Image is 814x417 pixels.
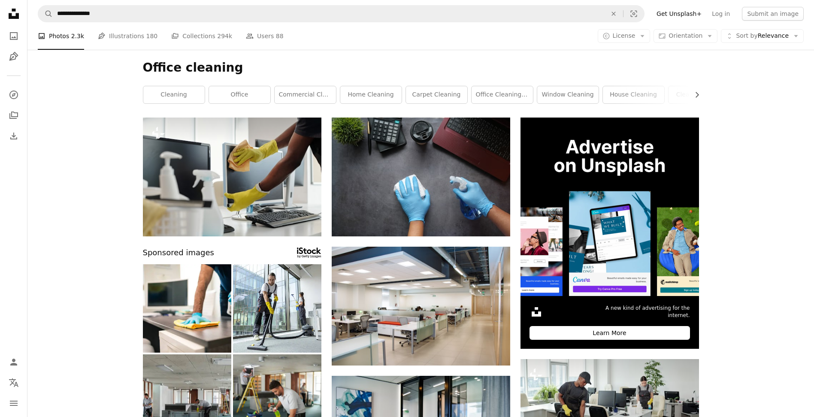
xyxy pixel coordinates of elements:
button: Orientation [654,29,717,43]
span: Sponsored images [143,247,214,259]
a: office cleaning services [472,86,533,103]
div: Learn More [530,326,690,340]
a: Log in / Sign up [5,354,22,371]
span: Sort by [736,32,757,39]
a: Log in [707,7,735,21]
a: person in blue long sleeve shirt sitting beside black laptop computer [332,173,510,181]
span: 294k [217,31,232,41]
a: Users 88 [246,22,284,50]
a: Collections 294k [171,22,232,50]
button: Visual search [623,6,644,22]
img: Man disinfecting an office desk [143,264,231,353]
a: Gloved hands of young African American man with duster wiping computer screen while standing by w... [143,173,321,181]
span: License [613,32,635,39]
a: office [209,86,270,103]
a: window cleaning [537,86,599,103]
img: file-1631306537910-2580a29a3cfcimage [530,305,543,319]
a: carpet cleaning [406,86,467,103]
img: Gloved hands of young African American man with duster wiping computer screen while standing by w... [143,118,321,236]
a: Get Unsplash+ [651,7,707,21]
a: Collections [5,107,22,124]
a: cleaning [143,86,205,103]
span: A new kind of advertising for the internet. [591,305,690,319]
img: person in blue long sleeve shirt sitting beside black laptop computer [332,118,510,236]
a: commercial cleaning [275,86,336,103]
a: Explore [5,86,22,103]
h1: Office cleaning [143,60,699,76]
button: Sort byRelevance [721,29,804,43]
button: scroll list to the right [689,86,699,103]
a: white corner desk [332,302,510,310]
img: white corner desk [332,247,510,366]
span: 180 [146,31,158,41]
a: Home — Unsplash [5,5,22,24]
img: file-1635990755334-4bfd90f37242image [520,118,699,296]
a: house cleaning [603,86,664,103]
a: cleaning office [669,86,730,103]
button: Clear [604,6,623,22]
a: A new kind of advertising for the internet.Learn More [520,118,699,349]
span: 88 [276,31,284,41]
button: Search Unsplash [38,6,53,22]
button: Submit an image [742,7,804,21]
button: Menu [5,395,22,412]
span: Orientation [669,32,702,39]
a: Photos [5,27,22,45]
form: Find visuals sitewide [38,5,645,22]
a: Illustrations 180 [98,22,157,50]
button: License [598,29,651,43]
button: Language [5,374,22,391]
img: Young man in uniform vacuum cleaning the floor in the conference room [233,264,321,353]
a: Download History [5,127,22,145]
a: home cleaning [340,86,402,103]
a: Illustrations [5,48,22,65]
span: Relevance [736,32,789,40]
